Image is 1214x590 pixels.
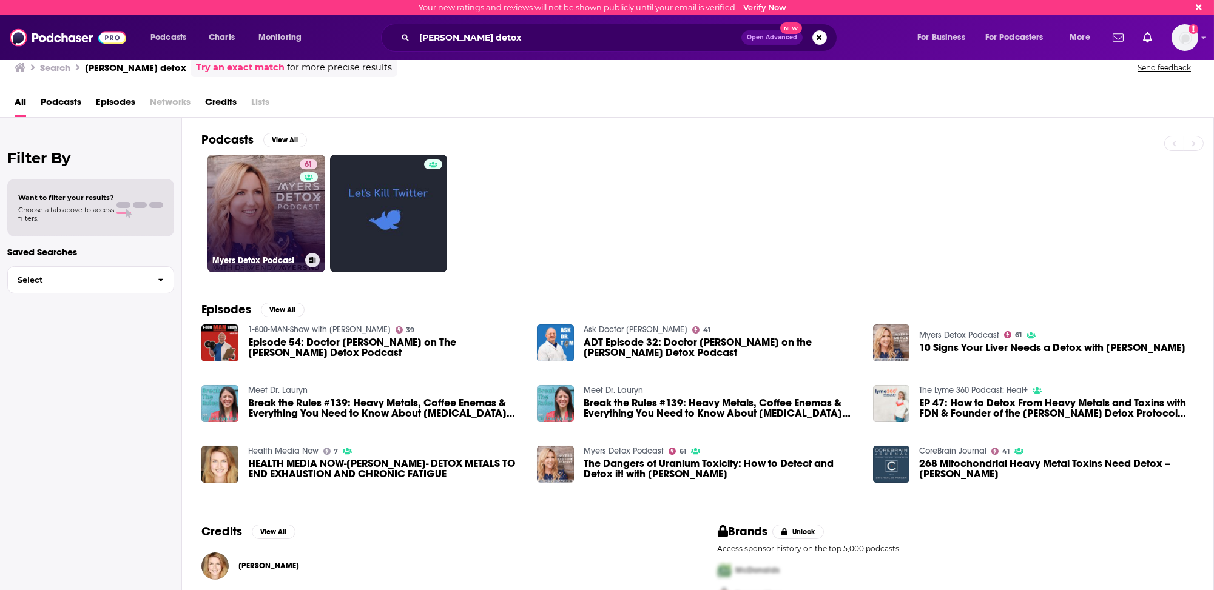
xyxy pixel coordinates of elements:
button: open menu [909,28,980,47]
span: Episode 54: Doctor [PERSON_NAME] on The [PERSON_NAME] Detox Podcast [248,337,523,358]
a: 10 Signs Your Liver Needs a Detox with Wendy Myers [919,343,1185,353]
img: Episode 54: Doctor Tom on The Myers Detox Podcast [201,324,238,361]
a: Show notifications dropdown [1108,27,1128,48]
a: Health Media Now [248,446,319,456]
img: Podchaser - Follow, Share and Rate Podcasts [10,26,126,49]
a: Try an exact match [196,61,285,75]
a: Meet Dr. Lauryn [248,385,308,395]
a: Show notifications dropdown [1138,27,1157,48]
a: EP 47: How to Detox From Heavy Metals and Toxins with FDN & Founder of the Myers Detox Protocol W... [919,398,1194,418]
span: 61 [1015,332,1022,338]
button: View All [261,303,305,317]
a: PodcastsView All [201,132,307,147]
a: 1-800-MAN-Show with Dr. Thomas Incledon [248,324,391,335]
h2: Filter By [7,149,174,167]
img: ADT Episode 32: Doctor Tom on the Myers Detox Podcast [537,324,574,361]
span: Break the Rules #139: Heavy Metals, Coffee Enemas & Everything You Need to Know About [MEDICAL_DA... [248,398,523,418]
span: 61 [305,159,312,171]
a: CreditsView All [201,524,295,539]
a: ADT Episode 32: Doctor Tom on the Myers Detox Podcast [584,337,858,358]
span: EP 47: How to Detox From Heavy Metals and Toxins with FDN & Founder of the [PERSON_NAME] Detox Pr... [919,398,1194,418]
button: View All [252,525,295,539]
h2: Credits [201,524,242,539]
span: For Business [917,29,965,46]
span: 41 [1002,449,1010,454]
button: Show profile menu [1172,24,1198,51]
img: First Pro Logo [713,558,736,583]
button: Select [7,266,174,293]
a: Podcasts [41,92,81,117]
a: Charts [201,28,242,47]
h3: Myers Detox Podcast [212,255,300,266]
span: For Podcasters [985,29,1044,46]
a: Meet Dr. Lauryn [584,385,643,395]
span: HEALTH MEDIA NOW-[PERSON_NAME]- DETOX METALS TO END EXHAUSTION AND CHRONIC FATIGUE [248,458,523,479]
a: Myers Detox Podcast [919,330,999,340]
a: 39 [396,326,415,334]
span: New [780,22,802,34]
a: Break the Rules #139: Heavy Metals, Coffee Enemas & Everything You Need to Know About Detoxing wi... [584,398,858,418]
span: More [1070,29,1090,46]
img: 268 Mitochondrial Heavy Metal Toxins Need Detox – Myers [873,446,910,483]
p: Access sponsor history on the top 5,000 podcasts. [718,544,1195,553]
a: Ask Doctor Tom [584,324,687,335]
a: All [15,92,26,117]
h2: Brands [718,524,768,539]
span: ADT Episode 32: Doctor [PERSON_NAME] on the [PERSON_NAME] Detox Podcast [584,337,858,358]
a: CoreBrain Journal [919,446,986,456]
svg: Email not verified [1189,24,1198,34]
span: McDonalds [736,565,780,575]
button: open menu [142,28,202,47]
img: Break the Rules #139: Heavy Metals, Coffee Enemas & Everything You Need to Know About Detoxing wi... [537,385,574,422]
span: Logged in as BretAita [1172,24,1198,51]
button: Unlock [772,525,824,539]
button: Open AdvancedNew [741,30,803,45]
span: [PERSON_NAME] [238,561,299,571]
span: Networks [150,92,191,117]
a: 41 [692,326,710,334]
span: 10 Signs Your Liver Needs a Detox with [PERSON_NAME] [919,343,1185,353]
span: Choose a tab above to access filters. [18,206,114,223]
span: 41 [703,327,710,333]
a: 61Myers Detox Podcast [207,155,325,272]
img: The Dangers of Uranium Toxicity: How to Detect and Detox it! with Wendy Myers [537,446,574,483]
button: open menu [250,28,317,47]
a: Verify Now [743,3,786,12]
input: Search podcasts, credits, & more... [414,28,741,47]
a: Credits [205,92,237,117]
span: Lists [251,92,269,117]
p: Saved Searches [7,246,174,258]
span: Monitoring [258,29,302,46]
span: Select [8,276,148,284]
span: 268 Mitochondrial Heavy Metal Toxins Need Detox – [PERSON_NAME] [919,458,1194,479]
img: HEALTH MEDIA NOW-WENDY MYERS- DETOX METALS TO END EXHAUSTION AND CHRONIC FATIGUE [201,446,238,483]
button: View All [263,133,307,147]
a: Myers Detox Podcast [584,446,664,456]
a: 61 [669,448,686,455]
a: Episodes [96,92,135,117]
span: 7 [334,449,338,454]
a: Episode 54: Doctor Tom on The Myers Detox Podcast [248,337,523,358]
img: Wendy Myers [201,552,229,580]
h2: Episodes [201,302,251,317]
button: open menu [977,28,1061,47]
a: The Lyme 360 Podcast: Heal+ [919,385,1028,395]
a: 7 [323,448,339,455]
img: 10 Signs Your Liver Needs a Detox with Wendy Myers [873,324,910,361]
a: EpisodesView All [201,302,305,317]
span: Charts [209,29,235,46]
span: 39 [406,327,414,333]
div: Your new ratings and reviews will not be shown publicly until your email is verified. [419,3,786,12]
span: Break the Rules #139: Heavy Metals, Coffee Enemas & Everything You Need to Know About [MEDICAL_DA... [584,398,858,418]
a: Break the Rules #139: Heavy Metals, Coffee Enemas & Everything You Need to Know About Detoxing wi... [201,385,238,422]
